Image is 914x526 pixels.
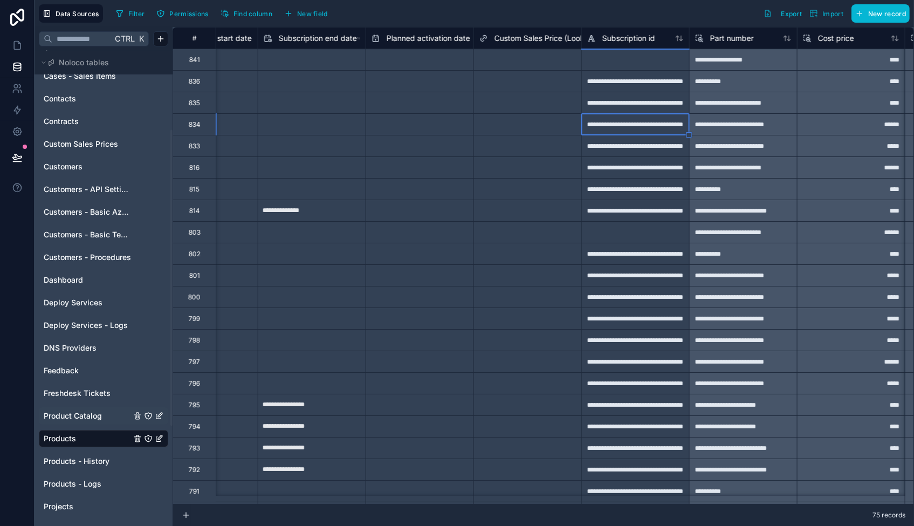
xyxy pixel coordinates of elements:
div: 801 [189,271,200,280]
div: 816 [189,163,200,172]
a: Projects [44,501,131,512]
span: Deploy Services [44,297,102,308]
span: Product Catalog [44,411,102,421]
span: Contracts [44,116,79,127]
div: 841 [189,56,200,64]
a: Cases - Sales Items [44,71,131,81]
a: Customers - Basic Azure Info [44,207,131,217]
button: Permissions [153,5,212,22]
div: Deploy Services - Logs [39,317,168,334]
div: Cases - Sales Items [39,67,168,85]
span: New field [297,10,328,18]
div: Customers - Basic Tech Info [39,226,168,243]
button: Export [760,4,806,23]
span: Find column [233,10,272,18]
div: 814 [189,207,200,215]
a: Customers - Procedures [44,252,131,263]
a: Permissions [153,5,216,22]
a: Contracts [44,116,131,127]
button: Data Sources [39,4,103,23]
div: Products - History [39,453,168,470]
button: Filter [112,5,149,22]
span: Feedback [44,365,79,376]
span: Dashboard [44,275,83,285]
a: DNS Providers [44,343,131,353]
a: Products - History [44,456,131,467]
span: DNS Providers [44,343,97,353]
a: Feedback [44,365,131,376]
a: Freshdesk Tickets [44,388,131,399]
span: Projects [44,501,73,512]
button: New record [851,4,910,23]
a: Customers - API Settings [44,184,131,195]
span: Custom Sales Price (Lookup) [494,33,596,44]
div: 794 [189,422,201,431]
span: Part number [710,33,754,44]
span: Filter [128,10,145,18]
span: Subscription end date [279,33,357,44]
span: Export [781,10,802,18]
div: 834 [189,120,201,129]
div: Products - Logs [39,475,168,493]
div: 798 [189,336,200,345]
div: Freshdesk Tickets [39,385,168,402]
span: New record [868,10,906,18]
span: Subscription id [602,33,655,44]
span: Permissions [169,10,208,18]
a: Deploy Services - Logs [44,320,131,331]
div: 800 [188,293,201,302]
div: Product Catalog [39,407,168,425]
div: 815 [189,185,200,194]
a: Dashboard [44,275,131,285]
div: 835 [189,99,200,107]
span: Planned activation date [387,33,470,44]
div: 796 [189,379,200,388]
div: Customers - Procedures [39,249,168,266]
div: Feedback [39,362,168,379]
div: Contacts [39,90,168,107]
div: 833 [189,142,200,151]
span: Contacts [44,93,76,104]
a: New record [847,4,910,23]
span: Products - Logs [44,479,101,489]
span: 75 records [872,511,905,520]
div: Dashboard [39,271,168,289]
div: Products [39,430,168,447]
span: Products [44,433,76,444]
span: Import [822,10,843,18]
span: Cost price [818,33,854,44]
span: Freshdesk Tickets [44,388,111,399]
a: Contacts [44,93,131,104]
div: 803 [189,228,201,237]
div: DNS Providers [39,339,168,357]
button: Import [806,4,847,23]
div: 802 [189,250,201,258]
a: Customers - Basic Tech Info [44,229,131,240]
div: Custom Sales Prices [39,135,168,153]
span: Deploy Services - Logs [44,320,128,331]
div: 791 [189,487,200,496]
span: Cases - Sales Items [44,71,116,81]
a: Products [44,433,131,444]
span: K [138,35,145,43]
span: Custom Sales Prices [44,139,118,149]
span: Noloco tables [59,57,109,68]
div: 793 [189,444,200,453]
div: 797 [189,358,200,366]
div: Customers - API Settings [39,181,168,198]
div: 795 [189,401,200,409]
div: Customers [39,158,168,175]
div: Projects [39,498,168,515]
a: Product Catalog [44,411,131,421]
div: # [181,34,208,42]
button: Noloco tables [39,55,162,70]
span: Products - History [44,456,109,467]
a: Products - Logs [44,479,131,489]
span: Ctrl [114,32,136,45]
button: New field [280,5,332,22]
a: Deploy Services [44,297,131,308]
